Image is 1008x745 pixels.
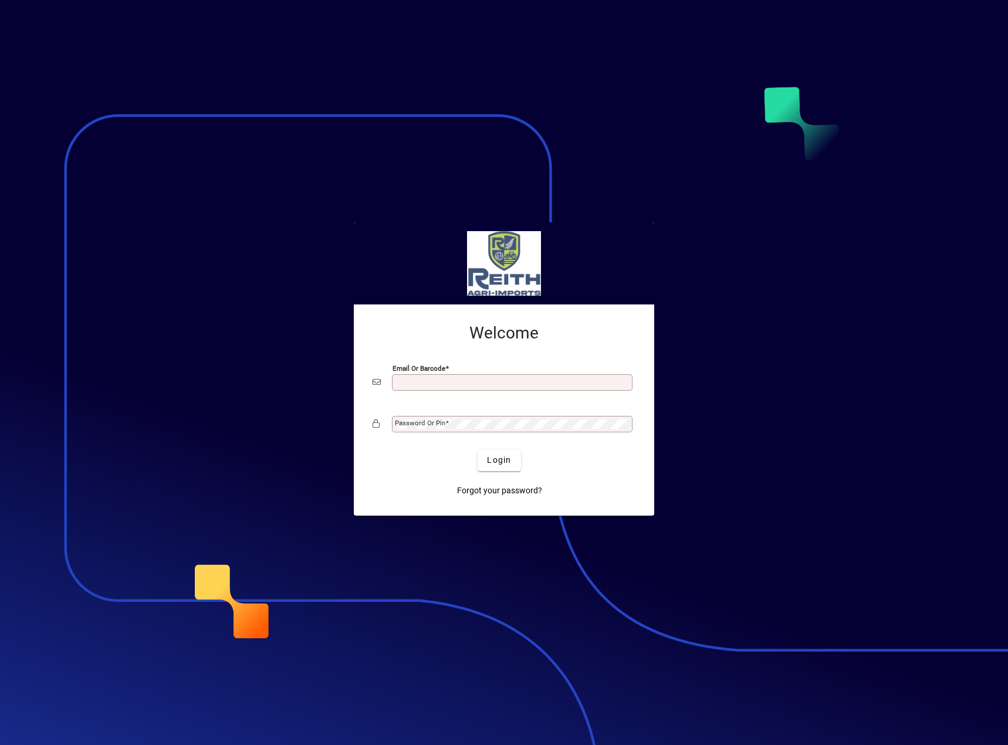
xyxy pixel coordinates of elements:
[478,450,520,471] button: Login
[457,485,542,497] span: Forgot your password?
[373,323,635,343] h2: Welcome
[393,364,445,372] mat-label: Email or Barcode
[395,419,445,427] mat-label: Password or Pin
[487,454,511,466] span: Login
[452,480,547,502] a: Forgot your password?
